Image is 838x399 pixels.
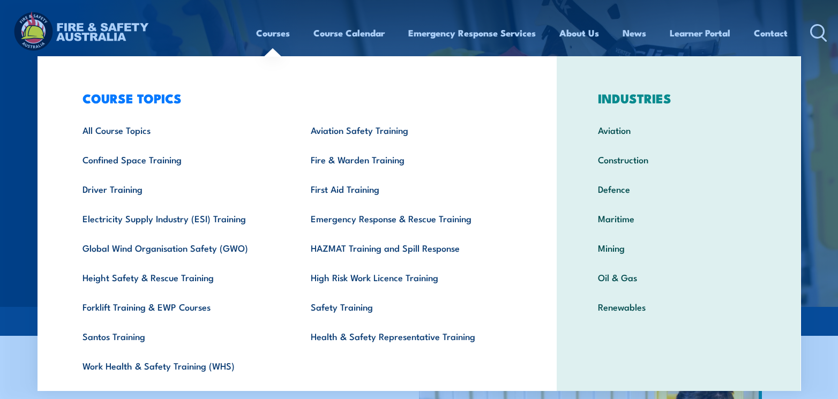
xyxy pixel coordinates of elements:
a: First Aid Training [294,174,523,204]
a: Courses [256,19,290,47]
a: Mining [581,233,776,262]
a: Learner Portal [670,19,730,47]
a: Defence [581,174,776,204]
a: News [623,19,646,47]
a: Height Safety & Rescue Training [66,262,295,292]
a: Work Health & Safety Training (WHS) [66,351,295,380]
a: Emergency Response & Rescue Training [294,204,523,233]
a: Health & Safety Representative Training [294,321,523,351]
a: Forklift Training & EWP Courses [66,292,295,321]
a: Global Wind Organisation Safety (GWO) [66,233,295,262]
a: Aviation Safety Training [294,115,523,145]
a: About Us [559,19,599,47]
h3: INDUSTRIES [581,91,776,106]
a: Santos Training [66,321,295,351]
a: All Course Topics [66,115,295,145]
a: HAZMAT Training and Spill Response [294,233,523,262]
a: Renewables [581,292,776,321]
a: Maritime [581,204,776,233]
a: High Risk Work Licence Training [294,262,523,292]
a: Oil & Gas [581,262,776,292]
a: Fire & Warden Training [294,145,523,174]
a: Confined Space Training [66,145,295,174]
a: Electricity Supply Industry (ESI) Training [66,204,295,233]
a: Emergency Response Services [408,19,536,47]
a: Safety Training [294,292,523,321]
a: Course Calendar [313,19,385,47]
a: Driver Training [66,174,295,204]
a: Aviation [581,115,776,145]
h3: COURSE TOPICS [66,91,523,106]
a: Construction [581,145,776,174]
a: Contact [754,19,788,47]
